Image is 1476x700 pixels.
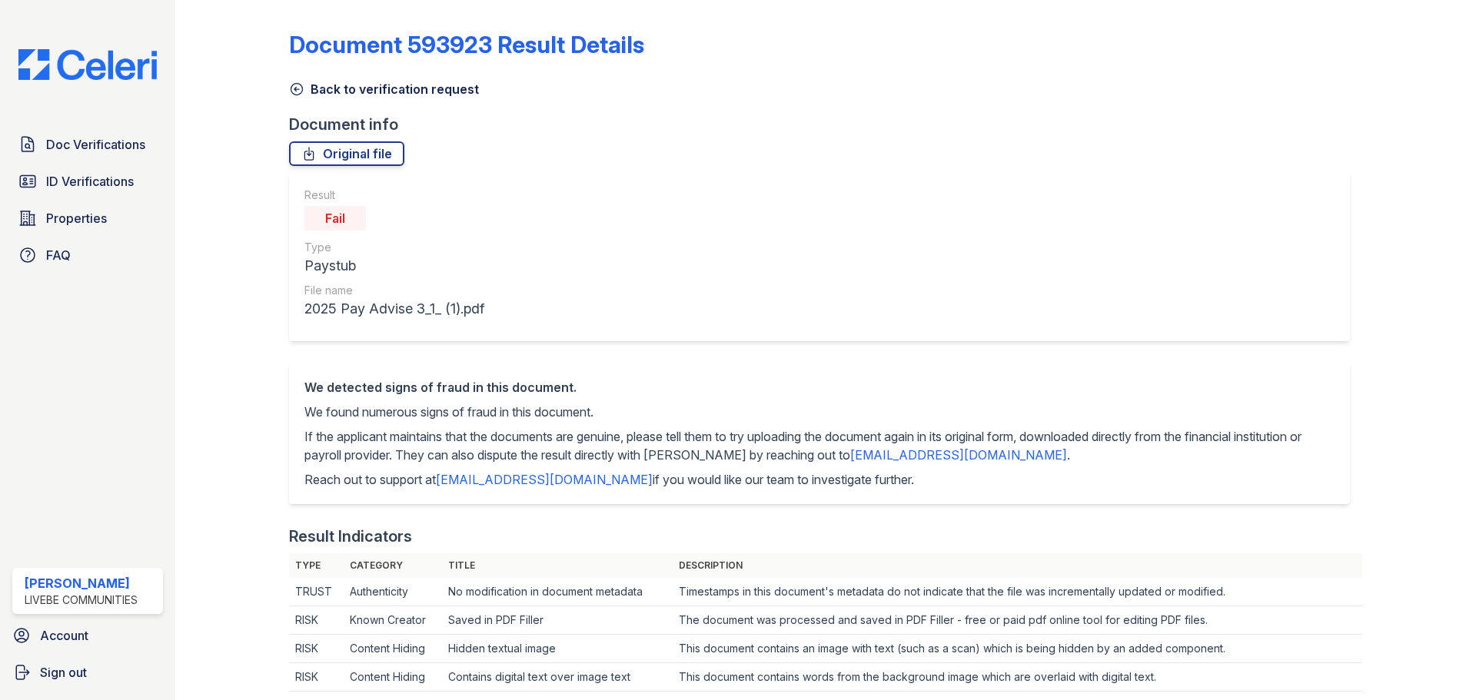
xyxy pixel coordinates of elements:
[46,246,71,264] span: FAQ
[442,663,673,692] td: Contains digital text over image text
[442,606,673,635] td: Saved in PDF Filler
[12,129,163,160] a: Doc Verifications
[673,553,1361,578] th: Description
[289,635,344,663] td: RISK
[673,578,1361,606] td: Timestamps in this document's metadata do not indicate that the file was incrementally updated or...
[673,635,1361,663] td: This document contains an image with text (such as a scan) which is being hidden by an added comp...
[289,606,344,635] td: RISK
[304,240,484,255] div: Type
[304,298,484,320] div: 2025 Pay Advise 3_1_ (1).pdf
[436,472,653,487] a: [EMAIL_ADDRESS][DOMAIN_NAME]
[304,470,1335,489] p: Reach out to support at if you would like our team to investigate further.
[344,635,442,663] td: Content Hiding
[289,526,412,547] div: Result Indicators
[344,663,442,692] td: Content Hiding
[40,663,87,682] span: Sign out
[344,553,442,578] th: Category
[289,663,344,692] td: RISK
[304,187,484,203] div: Result
[442,553,673,578] th: Title
[304,378,1335,396] div: We detected signs of fraud in this document.
[40,626,88,645] span: Account
[304,427,1335,464] p: If the applicant maintains that the documents are genuine, please tell them to try uploading the ...
[6,657,169,688] a: Sign out
[304,283,484,298] div: File name
[442,635,673,663] td: Hidden textual image
[12,240,163,270] a: FAQ
[289,553,344,578] th: Type
[673,606,1361,635] td: The document was processed and saved in PDF Filler - free or paid pdf online tool for editing PDF...
[850,447,1067,463] a: [EMAIL_ADDRESS][DOMAIN_NAME]
[344,606,442,635] td: Known Creator
[25,592,138,608] div: LiveBe Communities
[12,203,163,234] a: Properties
[25,574,138,592] div: [PERSON_NAME]
[289,141,404,166] a: Original file
[46,135,145,154] span: Doc Verifications
[6,620,169,651] a: Account
[304,206,366,231] div: Fail
[289,31,644,58] a: Document 593923 Result Details
[12,166,163,197] a: ID Verifications
[1067,447,1070,463] span: .
[46,209,107,227] span: Properties
[289,114,1362,135] div: Document info
[673,663,1361,692] td: This document contains words from the background image which are overlaid with digital text.
[289,80,479,98] a: Back to verification request
[289,578,344,606] td: TRUST
[46,172,134,191] span: ID Verifications
[304,403,1335,421] p: We found numerous signs of fraud in this document.
[304,255,484,277] div: Paystub
[442,578,673,606] td: No modification in document metadata
[6,49,169,80] img: CE_Logo_Blue-a8612792a0a2168367f1c8372b55b34899dd931a85d93a1a3d3e32e68fde9ad4.png
[344,578,442,606] td: Authenticity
